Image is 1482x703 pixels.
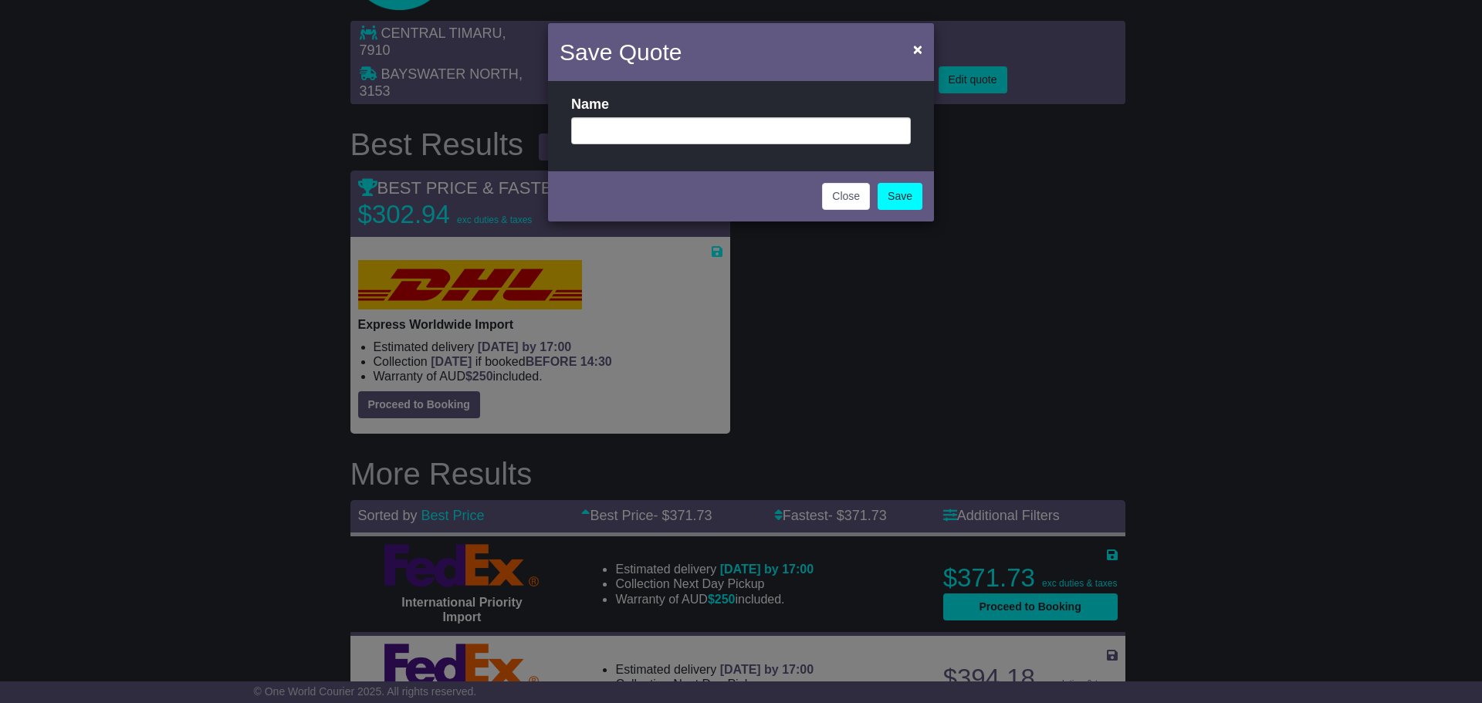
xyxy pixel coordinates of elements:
[905,33,930,65] button: Close
[913,40,922,58] span: ×
[822,183,870,210] button: Close
[560,35,682,69] h4: Save Quote
[571,96,609,113] label: Name
[878,183,922,210] a: Save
